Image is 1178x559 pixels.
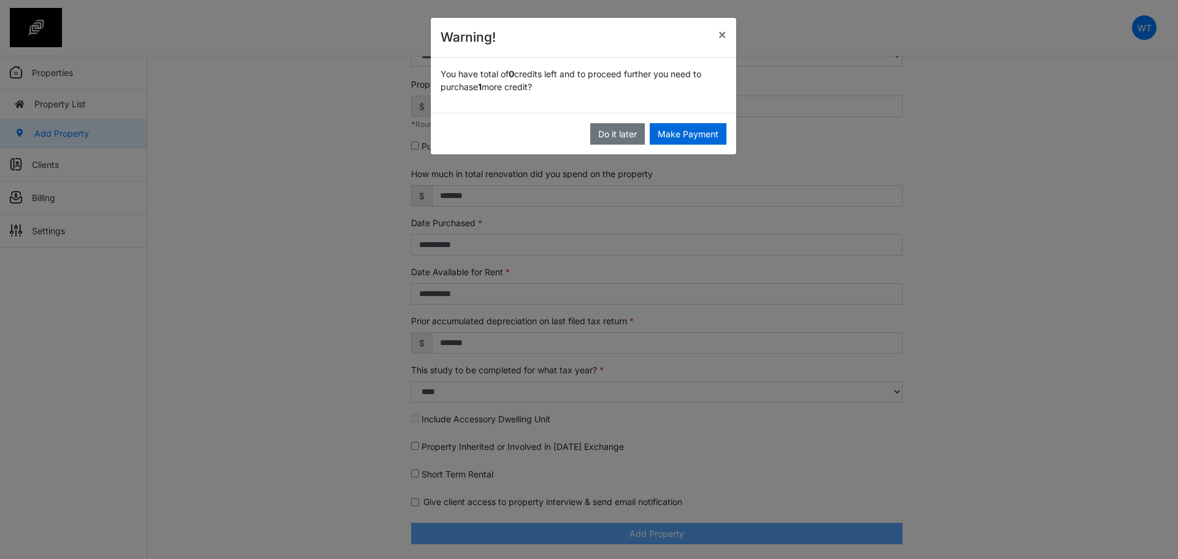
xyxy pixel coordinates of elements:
[441,67,726,93] p: You have total of credits left and to proceed further you need to purchase more credit?
[441,28,496,47] h4: Warning!
[509,69,514,79] span: 0
[708,18,736,50] button: Close
[650,123,726,145] button: Make Payment
[478,82,482,92] span: 1
[590,123,645,145] button: Do it later
[718,26,726,42] span: ×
